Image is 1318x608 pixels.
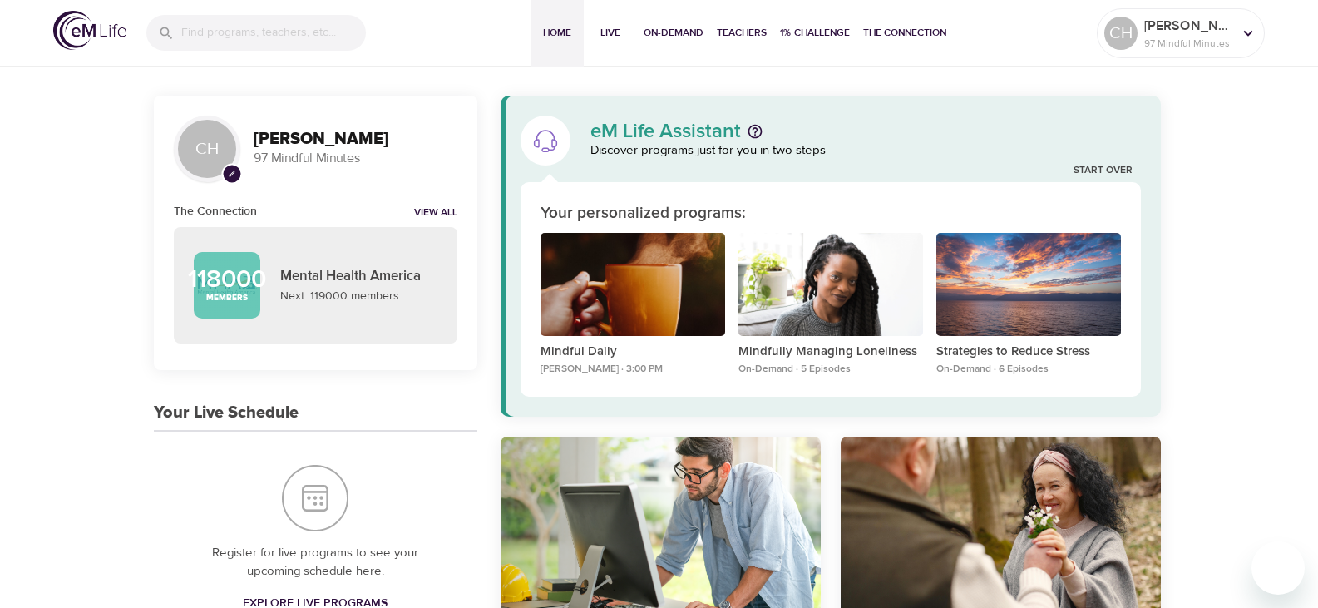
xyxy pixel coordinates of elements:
p: Discover programs just for you in two steps [590,141,1142,161]
button: Mindful Daily [541,233,725,344]
a: View all notifications [414,206,457,220]
p: [PERSON_NAME] [1144,16,1232,36]
div: CH [1104,17,1138,50]
iframe: Button to launch messaging window [1251,541,1305,595]
p: Strategies to Reduce Stress [936,343,1121,362]
p: 118000 [188,267,266,292]
span: 1% Challenge [780,24,850,42]
p: Your personalized programs: [541,202,746,226]
img: Your Live Schedule [282,465,348,531]
input: Find programs, teachers, etc... [181,15,366,51]
button: Strategies to Reduce Stress [936,233,1121,344]
p: On-Demand · 5 Episodes [738,362,923,377]
span: Teachers [717,24,767,42]
p: On-Demand · 6 Episodes [936,362,1121,377]
p: Register for live programs to see your upcoming schedule here. [187,544,444,581]
div: CH [174,116,240,182]
h3: [PERSON_NAME] [254,130,457,149]
p: Mindfully Managing Loneliness [738,343,923,362]
a: Start Over [1074,164,1133,178]
p: 97 Mindful Minutes [254,149,457,168]
span: Home [537,24,577,42]
p: [PERSON_NAME] · 3:00 PM [541,362,725,377]
span: Live [590,24,630,42]
p: Next: 119000 members [280,288,437,305]
h3: Your Live Schedule [154,403,299,423]
img: logo [53,11,126,50]
p: Mindful Daily [541,343,725,362]
p: 97 Mindful Minutes [1144,36,1232,51]
p: Mental Health America [280,266,437,288]
h6: The Connection [174,202,257,220]
p: Members [206,292,248,304]
img: eM Life Assistant [532,127,559,154]
button: Mindfully Managing Loneliness [738,233,923,344]
span: The Connection [863,24,946,42]
p: eM Life Assistant [590,121,741,141]
span: On-Demand [644,24,703,42]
